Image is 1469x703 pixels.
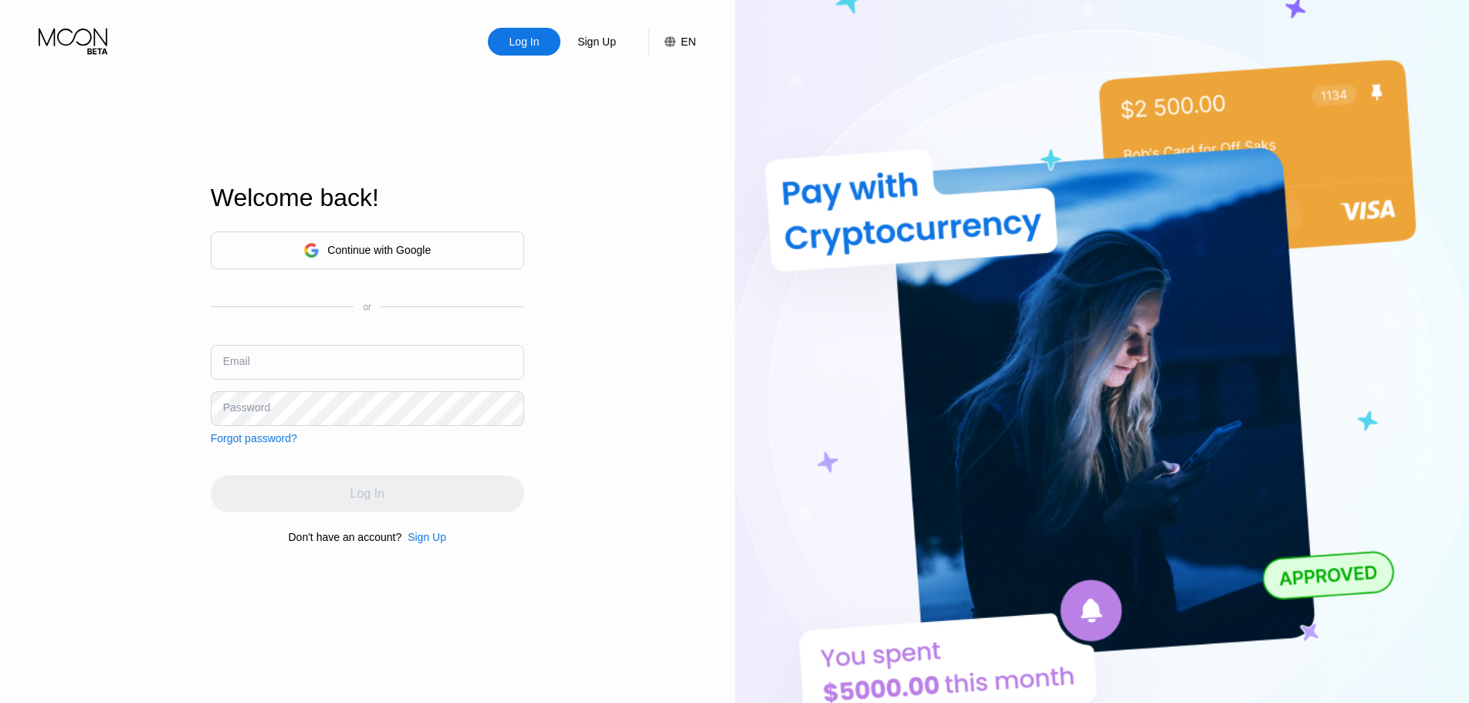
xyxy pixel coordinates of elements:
[211,232,524,269] div: Continue with Google
[327,244,431,256] div: Continue with Google
[560,28,633,56] div: Sign Up
[211,184,524,212] div: Welcome back!
[211,432,297,444] div: Forgot password?
[223,355,250,367] div: Email
[576,34,618,49] div: Sign Up
[289,531,402,543] div: Don't have an account?
[681,35,696,48] div: EN
[363,302,371,313] div: or
[408,531,446,543] div: Sign Up
[401,531,446,543] div: Sign Up
[488,28,560,56] div: Log In
[648,28,696,56] div: EN
[508,34,541,49] div: Log In
[223,401,270,414] div: Password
